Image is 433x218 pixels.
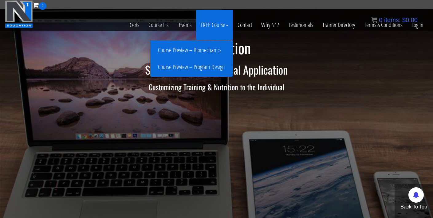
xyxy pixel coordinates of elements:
bdi: 0.00 [402,17,418,23]
a: Events [174,10,196,40]
a: Course List [144,10,174,40]
a: Trainer Directory [318,10,360,40]
span: items: [384,17,400,23]
span: 0 [39,2,46,10]
a: Course Preview – Program Design [152,62,231,72]
a: Terms & Conditions [360,10,407,40]
h2: Science Meets Practical Application [37,64,396,76]
span: $ [402,17,406,23]
h3: Customizing Training & Nutrition to the Individual [37,83,396,91]
a: Certs [125,10,144,40]
a: 0 items: $0.00 [371,17,418,23]
h1: N1 Education [37,40,396,56]
a: 0 [33,1,46,9]
span: 0 [379,17,382,23]
a: Course Preview – Biomechanics [152,45,231,56]
a: Log In [407,10,428,40]
a: Testimonials [284,10,318,40]
a: Why N1? [257,10,284,40]
a: FREE Course [196,10,233,40]
img: icon11.png [371,17,377,23]
a: Contact [233,10,257,40]
img: n1-education [5,0,33,28]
